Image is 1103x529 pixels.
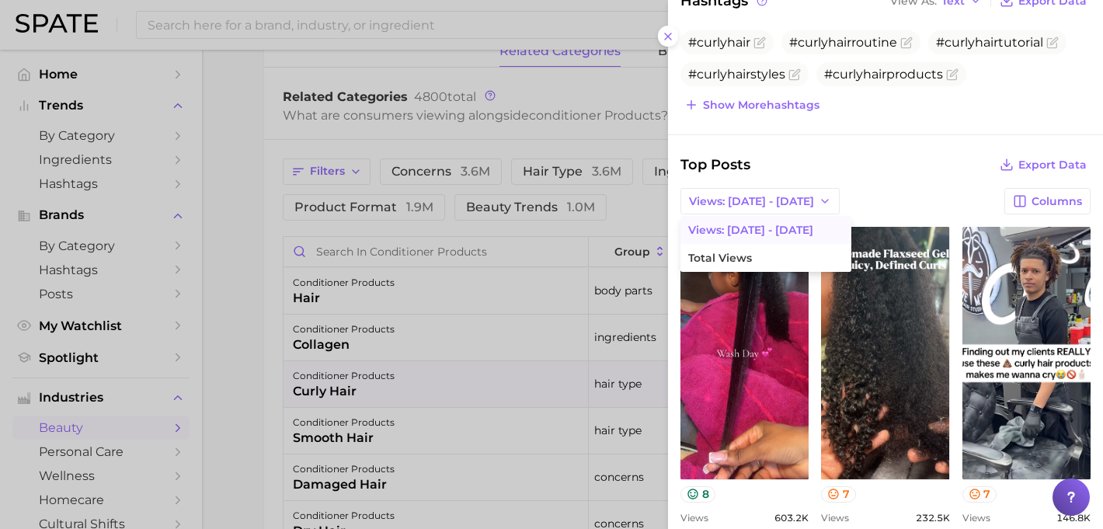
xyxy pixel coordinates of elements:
[1032,195,1082,208] span: Columns
[1004,188,1091,214] button: Columns
[962,512,990,524] span: Views
[688,67,785,82] span: #curlyhairstyles
[680,188,840,214] button: Views: [DATE] - [DATE]
[821,486,856,503] button: 7
[946,68,959,81] button: Flag as miscategorized or irrelevant
[688,224,813,237] span: Views: [DATE] - [DATE]
[688,35,750,50] span: #curlyhair
[900,37,913,49] button: Flag as miscategorized or irrelevant
[821,512,849,524] span: Views
[680,154,750,176] span: Top Posts
[996,154,1091,176] button: Export Data
[774,512,809,524] span: 603.2k
[1046,37,1059,49] button: Flag as miscategorized or irrelevant
[688,252,752,265] span: Total Views
[689,195,814,208] span: Views: [DATE] - [DATE]
[680,94,823,116] button: Show morehashtags
[789,35,897,50] span: #curlyhairroutine
[1056,512,1091,524] span: 146.8k
[936,35,1043,50] span: #curlyhairtutorial
[788,68,801,81] button: Flag as miscategorized or irrelevant
[680,216,851,272] ul: Views: [DATE] - [DATE]
[753,37,766,49] button: Flag as miscategorized or irrelevant
[703,99,819,112] span: Show more hashtags
[680,486,715,503] button: 8
[824,67,943,82] span: #curlyhairproducts
[1018,158,1087,172] span: Export Data
[962,486,997,503] button: 7
[680,512,708,524] span: Views
[916,512,950,524] span: 232.5k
